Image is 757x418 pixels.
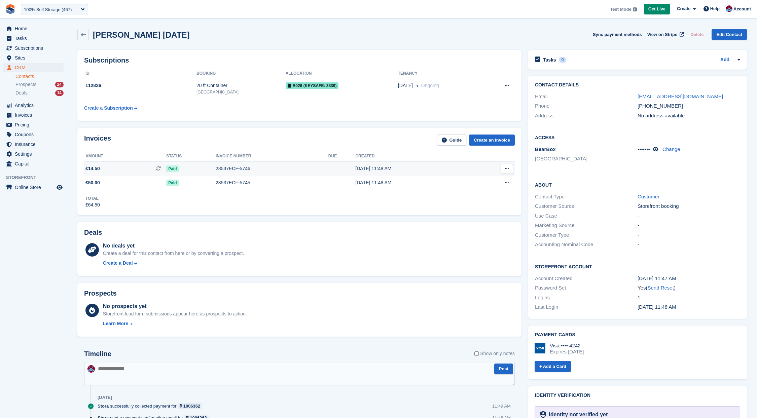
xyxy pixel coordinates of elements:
[85,201,100,208] div: £64.50
[3,63,64,72] a: menu
[15,90,28,96] span: Deals
[535,332,740,338] h2: Payment cards
[535,294,638,302] div: Logins
[355,151,470,162] th: Created
[3,183,64,192] a: menu
[638,222,740,229] div: -
[183,403,201,409] div: 1006362
[647,285,674,291] a: Send Reset
[84,229,102,236] h2: Deals
[662,146,680,152] a: Change
[535,181,740,188] h2: About
[56,183,64,191] a: Preview store
[84,68,196,79] th: ID
[98,395,112,400] div: [DATE]
[355,179,470,186] div: [DATE] 11:48 AM
[638,275,740,282] div: [DATE] 11:47 AM
[535,112,638,120] div: Address
[733,6,751,12] span: Account
[15,120,55,129] span: Pricing
[24,6,72,13] div: 100% Self Storage (467)
[216,179,328,186] div: 28537ECF-5745
[15,149,55,159] span: Settings
[3,53,64,63] a: menu
[196,82,286,89] div: 20 ft Container
[646,285,675,291] span: ( )
[15,140,55,149] span: Insurance
[494,364,513,375] button: Post
[688,29,706,40] button: Delete
[98,403,109,409] span: Stora
[55,82,64,87] div: 24
[638,93,723,99] a: [EMAIL_ADDRESS][DOMAIN_NAME]
[535,193,638,201] div: Contact Type
[535,134,740,141] h2: Access
[610,6,631,13] span: Test Mode
[103,260,244,267] a: Create a Deal
[216,151,328,162] th: Invoice number
[15,110,55,120] span: Invoices
[398,82,413,89] span: [DATE]
[535,263,740,270] h2: Storefront Account
[638,112,740,120] div: No address available.
[196,89,286,95] div: [GEOGRAPHIC_DATA]
[3,101,64,110] a: menu
[15,183,55,192] span: Online Store
[543,57,556,63] h2: Tasks
[720,56,729,64] a: Add
[535,284,638,292] div: Password Set
[559,57,567,63] div: 0
[469,135,515,146] a: Create an Invoice
[535,361,571,372] a: + Add a Card
[3,24,64,33] a: menu
[638,304,676,310] time: 2025-10-07 10:48:31 UTC
[726,5,732,12] img: David Hughes
[98,403,205,409] div: successfully collected payment for
[492,403,511,409] div: 11:49 AM
[84,102,137,114] a: Create a Subscription
[15,43,55,53] span: Subscriptions
[15,101,55,110] span: Analytics
[103,320,247,327] a: Learn More
[166,165,179,172] span: Paid
[593,29,642,40] button: Sync payment methods
[535,202,638,210] div: Customer Source
[103,242,244,250] div: No deals yet
[710,5,720,12] span: Help
[166,151,216,162] th: Status
[103,310,247,317] div: Storefront lead form submissions appear here as prospects to action.
[535,212,638,220] div: Use Case
[437,135,467,146] a: Guide
[286,82,339,89] span: B026 (keysafe: 3839)
[216,165,328,172] div: 28537ECF-5746
[638,202,740,210] div: Storefront booking
[638,294,740,302] div: 1
[535,222,638,229] div: Marketing Source
[535,393,740,398] h2: Identity verification
[474,350,479,357] input: Show only notes
[84,135,111,146] h2: Invoices
[87,365,95,373] img: David Hughes
[55,90,64,96] div: 14
[3,43,64,53] a: menu
[647,31,677,38] span: View on Stripe
[535,275,638,282] div: Account Created
[398,68,485,79] th: Tenancy
[178,403,202,409] a: 1006362
[638,231,740,239] div: -
[6,174,67,181] span: Storefront
[103,320,128,327] div: Learn More
[638,146,650,152] span: •••••••
[638,102,740,110] div: [PHONE_NUMBER]
[84,82,196,89] div: 112826
[648,6,665,12] span: Get Live
[550,343,584,349] div: Visa •••• 4242
[644,4,670,15] a: Get Live
[535,93,638,101] div: Email
[286,68,398,79] th: Allocation
[15,81,36,88] span: Prospects
[421,83,439,88] span: Ongoing
[3,159,64,168] a: menu
[633,7,637,11] img: icon-info-grey-7440780725fd019a000dd9b08b2336e03edf1995a4989e88bcd33f0948082b44.svg
[84,56,515,64] h2: Subscriptions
